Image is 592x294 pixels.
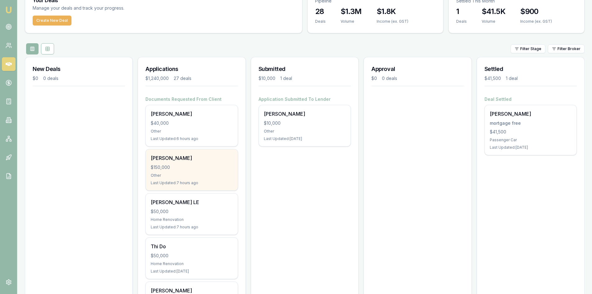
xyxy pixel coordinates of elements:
div: Thi Do [151,243,232,250]
div: Last Updated: 6 hours ago [151,136,232,141]
div: [PERSON_NAME] [151,110,232,118]
div: Deals [315,19,326,24]
div: [PERSON_NAME] LE [151,198,232,206]
h3: Settled [484,65,577,73]
div: $10,000 [264,120,346,126]
div: $1,240,000 [145,75,169,82]
div: Last Updated: 7 hours ago [151,225,232,230]
div: $150,000 [151,164,232,170]
div: $10,000 [259,75,275,82]
div: Home Renovation [151,261,232,266]
h3: $1.8K [377,7,408,16]
p: Manage your deals and track your progress. [33,5,192,12]
div: Last Updated: 7 hours ago [151,180,232,185]
div: 1 deal [280,75,292,82]
div: 0 deals [382,75,397,82]
div: 1 deal [506,75,518,82]
div: Last Updated: [DATE] [264,136,346,141]
h3: $41.5K [482,7,505,16]
div: 27 deals [174,75,191,82]
div: Last Updated: [DATE] [151,269,232,274]
button: Create New Deal [33,16,71,26]
h4: Documents Requested From Client [145,96,238,102]
button: Filter Stage [511,44,545,53]
div: 0 deals [43,75,58,82]
h3: Approval [371,65,464,73]
h3: $900 [520,7,552,16]
img: emu-icon-u.png [5,6,12,14]
div: Home Renovation [151,217,232,222]
div: Volume [341,19,362,24]
div: $50,000 [151,253,232,259]
button: Filter Broker [548,44,585,53]
h3: $1.3M [341,7,362,16]
h4: Application Submitted To Lender [259,96,351,102]
div: $41,500 [490,129,571,135]
h3: New Deals [33,65,125,73]
div: [PERSON_NAME] [490,110,571,118]
h3: Submitted [259,65,351,73]
div: [PERSON_NAME] [264,110,346,118]
div: $50,000 [151,208,232,215]
span: Filter Stage [520,46,541,51]
div: [PERSON_NAME] [151,154,232,162]
span: Filter Broker [558,46,581,51]
h3: Applications [145,65,238,73]
div: Volume [482,19,505,24]
div: Income (ex. GST) [520,19,552,24]
h3: 1 [456,7,467,16]
div: Deals [456,19,467,24]
div: $0 [371,75,377,82]
div: $0 [33,75,38,82]
div: Other [264,129,346,134]
div: Last Updated: [DATE] [490,145,571,150]
div: mortgage free [490,120,571,126]
h4: Deal Settled [484,96,577,102]
div: Income (ex. GST) [377,19,408,24]
div: Other [151,129,232,134]
div: $40,000 [151,120,232,126]
div: Other [151,173,232,178]
div: $41,500 [484,75,501,82]
div: Passenger Car [490,138,571,142]
h3: 28 [315,7,326,16]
